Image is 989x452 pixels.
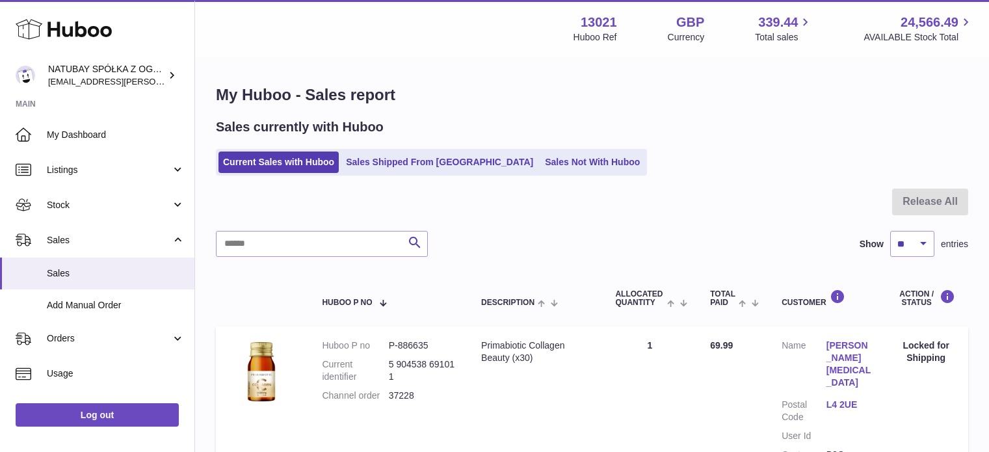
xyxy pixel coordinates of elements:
span: Listings [47,164,171,176]
strong: GBP [676,14,704,31]
dt: Postal Code [782,399,826,423]
dt: Current identifier [322,358,388,383]
span: AVAILABLE Stock Total [864,31,973,44]
div: Huboo Ref [574,31,617,44]
span: Usage [47,367,185,380]
span: My Dashboard [47,129,185,141]
div: Customer [782,289,871,307]
span: Add Manual Order [47,299,185,312]
label: Show [860,238,884,250]
span: entries [941,238,968,250]
div: Locked for Shipping [897,339,955,364]
a: 24,566.49 AVAILABLE Stock Total [864,14,973,44]
div: NATUBAY SPÓŁKA Z OGRANICZONĄ ODPOWIEDZIALNOŚCIĄ [48,63,165,88]
span: Orders [47,332,171,345]
span: Total paid [710,290,735,307]
div: Currency [668,31,705,44]
span: Description [481,299,534,307]
span: Huboo P no [322,299,372,307]
span: ALLOCATED Quantity [615,290,663,307]
span: Sales [47,234,171,246]
dt: Huboo P no [322,339,388,352]
dd: P-886635 [389,339,455,352]
span: Sales [47,267,185,280]
a: 339.44 Total sales [755,14,813,44]
span: 24,566.49 [901,14,958,31]
div: Action / Status [897,289,955,307]
a: Current Sales with Huboo [218,152,339,173]
a: Log out [16,403,179,427]
dt: Name [782,339,826,392]
a: [PERSON_NAME][MEDICAL_DATA] [826,339,871,389]
dd: 5 904538 691011 [389,358,455,383]
span: 69.99 [710,340,733,351]
strong: 13021 [581,14,617,31]
dt: User Id [782,430,826,442]
span: Stock [47,199,171,211]
div: Primabiotic Collagen Beauty (x30) [481,339,589,364]
h2: Sales currently with Huboo [216,118,384,136]
img: kacper.antkowski@natubay.pl [16,66,35,85]
dd: 37228 [389,390,455,402]
span: Total sales [755,31,813,44]
h1: My Huboo - Sales report [216,85,968,105]
img: 130211698054880.jpg [229,339,294,405]
dt: Channel order [322,390,388,402]
span: 339.44 [758,14,798,31]
a: Sales Not With Huboo [540,152,644,173]
a: L4 2UE [826,399,871,411]
a: Sales Shipped From [GEOGRAPHIC_DATA] [341,152,538,173]
span: [EMAIL_ADDRESS][PERSON_NAME][DOMAIN_NAME] [48,76,261,86]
